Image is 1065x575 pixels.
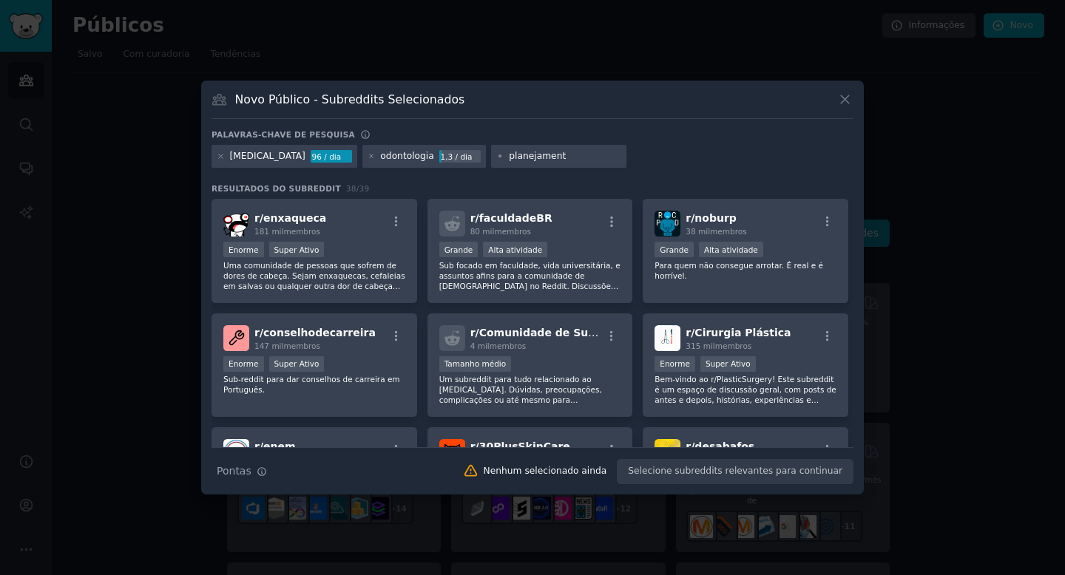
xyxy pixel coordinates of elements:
font: membros [494,227,531,236]
font: r/ [686,440,694,452]
font: 30PlusSkinCare [479,440,570,452]
font: 39 [359,184,370,193]
font: / [356,184,359,193]
font: noburp [694,212,737,224]
img: noburp [655,211,680,237]
font: 4 mil [470,341,490,350]
font: r/ [254,327,263,338]
font: Sub-reddit para dar conselhos de carreira em Português. [223,375,400,394]
font: Novo Público - Subreddits Selecionados [235,92,465,106]
font: membros [283,227,320,236]
font: 80 mil [470,227,495,236]
img: Cirurgia plástica [655,325,680,351]
font: Enorme [229,245,259,254]
font: Super Ativo [706,359,751,368]
font: Tamanho médio [444,359,507,368]
font: Grande [660,245,689,254]
font: Sub focado em faculdade, vida universitária, e assuntos afins para a comunidade de [DEMOGRAPHIC_D... [439,261,621,311]
font: membros [283,341,320,350]
font: conselhodecarreira [263,327,376,338]
font: membros [490,341,527,350]
font: Grande [444,245,473,254]
font: Resultados do Subreddit [212,184,341,193]
font: Palavras-chave de pesquisa [212,130,355,139]
img: enxaqueca [223,211,249,237]
font: 96 / dia [312,152,342,161]
img: 30PlusSkinCare [439,439,465,465]
font: 181 mil [254,227,283,236]
font: Enorme [660,359,690,368]
font: Alta atividade [488,245,542,254]
font: Enorme [229,359,259,368]
font: desabafos [694,440,754,452]
input: Nova palavra-chave [509,150,621,163]
font: r/ [470,212,479,224]
font: r/ [686,327,694,338]
img: enem [223,439,249,465]
font: Uma comunidade de pessoas que sofrem de dores de cabeça. Sejam enxaquecas, cefaleias em salvas ou... [223,261,405,321]
font: r/ [686,212,694,224]
font: enem [263,440,296,452]
font: Comunidade de Suporte ao [MEDICAL_DATA] [479,327,738,338]
font: membros [710,227,747,236]
font: 1,3 / dia [441,152,473,161]
font: Cirurgia Plástica [694,327,791,338]
font: [MEDICAL_DATA] [230,151,305,161]
font: odontologia [380,151,433,161]
font: Bem-vindo ao r/PlasticSurgery! Este subreddit é um espaço de discussão geral, com posts de antes ... [655,375,836,466]
font: r/ [254,440,263,452]
font: r/ [470,327,479,338]
font: Um subreddit para tudo relacionado ao [MEDICAL_DATA]. Dúvidas, preocupações, complicações ou até ... [439,375,618,456]
font: Super Ativo [274,359,319,368]
font: Alta atividade [704,245,758,254]
font: Super Ativo [274,245,319,254]
font: enxaqueca [263,212,326,224]
font: faculdadeBR [479,212,552,224]
font: 38 [346,184,356,193]
font: 315 mil [686,341,714,350]
font: Nenhum selecionado ainda [484,466,607,476]
img: desabafos [655,439,680,465]
button: Pontas [212,458,272,484]
font: membros [715,341,752,350]
font: r/ [254,212,263,224]
font: r/ [470,440,479,452]
img: conselhodecarreira [223,325,249,351]
font: 38 mil [686,227,710,236]
font: Pontas [217,465,251,477]
font: 147 mil [254,341,283,350]
font: Para quem não consegue arrotar. É real e é horrível. [655,261,823,280]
